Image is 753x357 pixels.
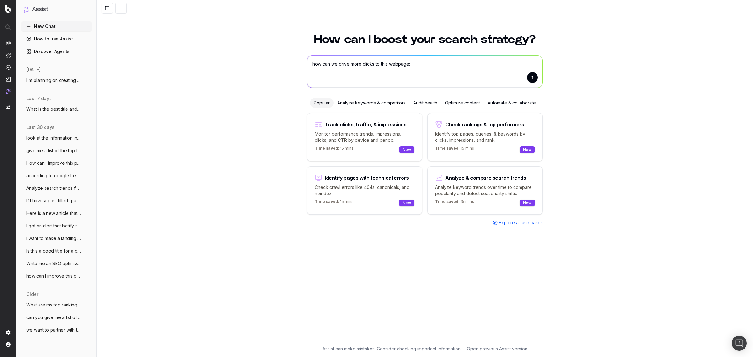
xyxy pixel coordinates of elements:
p: Analyze keyword trends over time to compare popularity and detect seasonality shifts. [435,184,535,197]
div: Audit health [409,98,441,108]
span: What is the best title and URL for this [26,106,82,112]
div: Popular [310,98,334,108]
span: What are my top ranking pages? [26,302,82,308]
span: Explore all use cases [499,220,543,226]
span: Analyze search trends for: according to [26,185,82,191]
div: New [520,200,535,206]
a: Open previous Assist version [467,346,527,352]
button: New Chat [21,21,92,31]
button: I'm planning on creating a blog post for [21,75,92,85]
img: Switch project [6,105,10,109]
div: New [399,146,414,153]
img: Studio [6,77,11,82]
span: according to google trends what states i [26,173,82,179]
h1: Assist [32,5,48,14]
a: How to use Assist [21,34,92,44]
button: I got an alert that botify sees an incre [21,221,92,231]
button: Is this a good title for a piece of cont [21,246,92,256]
button: What is the best title and URL for this [21,104,92,114]
p: Check crawl errors like 404s, canonicals, and noindex. [315,184,414,197]
span: Write me an SEO optimized article Based [26,260,82,267]
a: Discover Agents [21,46,92,56]
div: New [399,200,414,206]
button: Here is a new article that we are about [21,208,92,218]
button: I want to make a landing page for every [21,233,92,243]
p: 15 mins [435,146,474,153]
div: Identify pages with technical errors [325,175,409,180]
img: Assist [6,89,11,94]
p: Monitor performance trends, impressions, clicks, and CTR by device and period. [315,131,414,143]
span: how can I improve this page: [URL] [26,273,82,279]
button: What are my top ranking pages? [21,300,92,310]
textarea: how can we drive more clicks to this webpage: [307,56,542,88]
span: last 30 days [26,124,55,131]
span: Time saved: [315,199,339,204]
img: Analytics [6,40,11,45]
div: Analyze & compare search trends [445,175,526,180]
img: Intelligence [6,52,11,58]
span: [DATE] [26,67,40,73]
div: Analyze keywords & competitors [334,98,409,108]
div: New [520,146,535,153]
button: look at the information in this article [21,133,92,143]
button: according to google trends what states i [21,171,92,181]
span: How can I improve this page? What Is Ta [26,160,82,166]
span: Time saved: [315,146,339,151]
button: If I have a post titled 'pumpkin colorin [21,196,92,206]
img: Setting [6,330,11,335]
button: Analyze search trends for: according to [21,183,92,193]
div: Open Intercom Messenger [732,336,747,351]
button: we want to partner with the Major [PERSON_NAME] [21,325,92,335]
span: I got an alert that botify sees an incre [26,223,82,229]
img: My account [6,342,11,347]
span: I'm planning on creating a blog post for [26,77,82,83]
img: Assist [24,6,29,12]
span: Time saved: [435,199,460,204]
img: Activation [6,65,11,70]
p: Identify top pages, queries, & keywords by clicks, impressions, and rank. [435,131,535,143]
span: Time saved: [435,146,460,151]
img: Botify logo [5,5,11,13]
span: Here is a new article that we are about [26,210,82,216]
span: can you give me a list of pages on /[PERSON_NAME] [26,314,82,321]
button: Assist [24,5,89,14]
span: we want to partner with the Major [PERSON_NAME] [26,327,82,333]
span: look at the information in this article [26,135,82,141]
p: 15 mins [315,146,354,153]
span: last 7 days [26,95,52,102]
button: give me a list of the top ten pages of c [21,146,92,156]
button: Write me an SEO optimized article Based [21,258,92,269]
button: How can I improve this page? What Is Ta [21,158,92,168]
p: Assist can make mistakes. Consider checking important information. [323,346,462,352]
div: Optimize content [441,98,484,108]
button: can you give me a list of pages on /[PERSON_NAME] [21,312,92,322]
div: Automate & collaborate [484,98,540,108]
span: I want to make a landing page for every [26,235,82,242]
button: how can I improve this page: [URL] [21,271,92,281]
div: Track clicks, traffic, & impressions [325,122,407,127]
a: Explore all use cases [493,220,543,226]
h1: How can I boost your search strategy? [307,34,543,45]
span: give me a list of the top ten pages of c [26,147,82,154]
div: Check rankings & top performers [445,122,524,127]
p: 15 mins [315,199,354,207]
p: 15 mins [435,199,474,207]
span: older [26,291,38,297]
span: If I have a post titled 'pumpkin colorin [26,198,82,204]
span: Is this a good title for a piece of cont [26,248,82,254]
